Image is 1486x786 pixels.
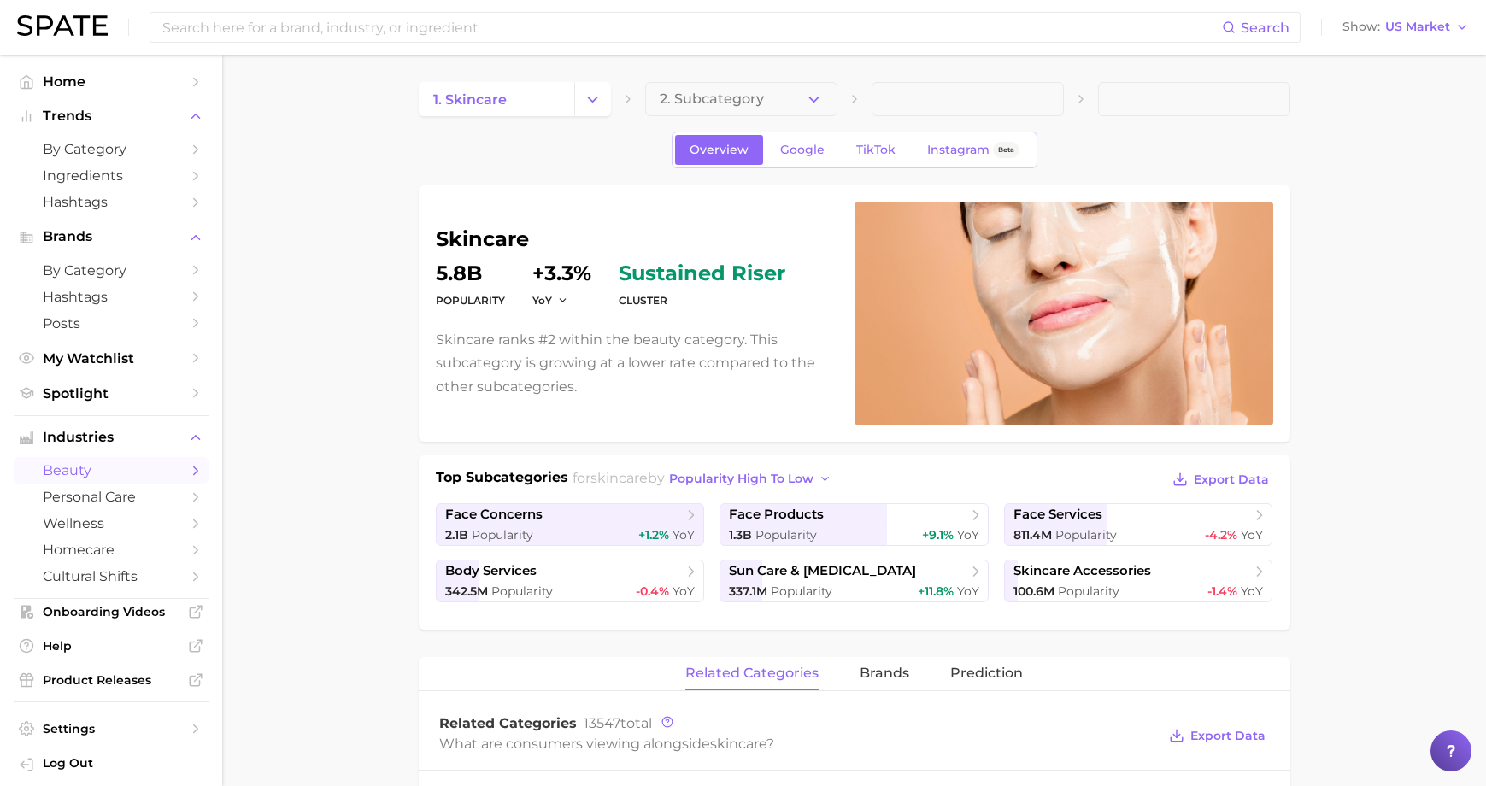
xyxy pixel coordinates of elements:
span: TikTok [856,143,896,157]
span: 337.1m [729,584,767,599]
span: Instagram [927,143,990,157]
span: Posts [43,315,179,331]
span: body services [445,563,537,579]
span: homecare [43,542,179,558]
span: YoY [532,293,552,308]
span: +1.2% [638,527,669,543]
a: Spotlight [14,380,209,407]
dd: +3.3% [532,263,591,284]
a: homecare [14,537,209,563]
span: +9.1% [922,527,954,543]
span: +11.8% [918,584,954,599]
span: YoY [957,527,979,543]
img: SPATE [17,15,108,36]
a: Onboarding Videos [14,599,209,625]
span: -4.2% [1205,527,1237,543]
span: personal care [43,489,179,505]
span: YoY [1241,584,1263,599]
span: Ingredients [43,167,179,184]
a: Help [14,633,209,659]
a: Google [766,135,839,165]
span: skincare accessories [1013,563,1151,579]
span: 100.6m [1013,584,1054,599]
span: 811.4m [1013,527,1052,543]
span: Related Categories [439,715,577,731]
span: Trends [43,109,179,124]
a: Product Releases [14,667,209,693]
span: skincare [590,470,648,486]
input: Search here for a brand, industry, or ingredient [161,13,1222,42]
div: What are consumers viewing alongside ? [439,732,1157,755]
button: popularity high to low [665,467,837,490]
span: for by [573,470,837,486]
a: body services342.5m Popularity-0.4% YoY [436,560,705,602]
a: InstagramBeta [913,135,1034,165]
span: 2.1b [445,527,468,543]
span: 1.3b [729,527,752,543]
span: YoY [1241,527,1263,543]
span: -1.4% [1207,584,1237,599]
span: cultural shifts [43,568,179,584]
a: Log out. Currently logged in with e-mail nicole.sloan@sephora.com. [14,750,209,779]
span: beauty [43,462,179,478]
button: Industries [14,425,209,450]
span: sustained riser [619,263,785,284]
button: Trends [14,103,209,129]
span: Settings [43,721,179,736]
span: wellness [43,515,179,531]
span: skincare [710,736,766,752]
span: 13547 [584,715,620,731]
span: Hashtags [43,194,179,210]
span: YoY [673,527,695,543]
a: 1. skincare [419,82,574,116]
span: Google [780,143,825,157]
span: Product Releases [43,672,179,688]
span: Prediction [950,666,1023,681]
span: Brands [43,229,179,244]
button: 2. Subcategory [645,82,837,116]
span: total [584,715,652,731]
dd: 5.8b [436,263,505,284]
span: Export Data [1194,472,1269,487]
span: My Watchlist [43,350,179,367]
span: Log Out [43,755,195,771]
a: Overview [675,135,763,165]
a: beauty [14,457,209,484]
span: YoY [957,584,979,599]
a: wellness [14,510,209,537]
span: Popularity [1058,584,1119,599]
span: Popularity [771,584,832,599]
span: Overview [690,143,749,157]
a: cultural shifts [14,563,209,589]
a: Ingredients [14,162,209,189]
span: face concerns [445,507,543,523]
span: by Category [43,141,179,157]
a: sun care & [MEDICAL_DATA]337.1m Popularity+11.8% YoY [720,560,989,602]
span: popularity high to low [669,472,813,486]
span: brands [860,666,909,681]
button: Change Category [574,82,611,116]
dt: cluster [619,290,785,311]
a: TikTok [842,135,910,165]
h1: Top Subcategories [436,467,568,493]
span: Popularity [472,527,533,543]
a: face services811.4m Popularity-4.2% YoY [1004,503,1273,546]
span: YoY [673,584,695,599]
button: ShowUS Market [1338,16,1473,38]
span: Show [1342,22,1380,32]
span: US Market [1385,22,1450,32]
span: Popularity [491,584,553,599]
a: Home [14,68,209,95]
span: 1. skincare [433,91,507,108]
span: sun care & [MEDICAL_DATA] [729,563,916,579]
dt: Popularity [436,290,505,311]
span: Export Data [1190,729,1266,743]
button: Export Data [1165,724,1269,748]
span: related categories [685,666,819,681]
button: Brands [14,224,209,249]
span: face services [1013,507,1102,523]
span: Help [43,638,179,654]
span: Onboarding Videos [43,604,179,619]
a: personal care [14,484,209,510]
a: by Category [14,136,209,162]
